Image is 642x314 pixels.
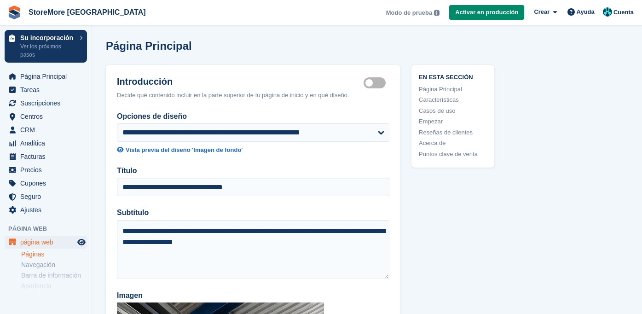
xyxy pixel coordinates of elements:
[126,145,243,155] div: Vista previa del diseño 'Imagen de fondo'
[21,250,87,259] a: Páginas
[455,8,518,17] span: Activar en producción
[117,111,389,122] label: Opciones de diseño
[117,76,364,87] h2: Introducción
[117,207,389,218] label: Subtítulo
[5,177,87,190] a: menu
[5,236,87,249] a: menú
[5,163,87,176] a: menu
[20,137,75,150] span: Analítica
[419,117,487,126] a: Empezar
[21,282,87,291] a: Apariencia
[117,165,389,176] label: Título
[8,224,92,233] span: Página web
[20,123,75,136] span: CRM
[419,95,487,105] a: Características
[20,177,75,190] span: Cupones
[5,110,87,123] a: menu
[117,91,389,100] div: Decide qué contenido incluir en la parte superior de tu página de inicio y en qué diseño.
[419,128,487,137] a: Reseñas de clientes
[21,261,87,269] a: Navegación
[5,204,87,216] a: menu
[434,10,440,16] img: icon-info-grey-7440780725fd019a000dd9b08b2336e03edf1995a4989e88bcd33f0948082b44.svg
[20,97,75,110] span: Suscripciones
[76,237,87,248] a: Vista previa de la tienda
[21,271,87,280] a: Barra de información
[5,30,87,63] a: Su incorporación Ver los próximos pasos
[20,83,75,96] span: Tareas
[534,7,549,17] span: Crear
[20,150,75,163] span: Facturas
[419,139,487,148] a: Acerca de
[20,110,75,123] span: Centros
[419,150,487,159] a: Puntos clave de venta
[364,82,389,84] label: Hero section active
[419,106,487,116] a: Casos de uso
[5,150,87,163] a: menu
[419,72,487,81] span: En esta sección
[20,42,75,59] p: Ver los próximos pasos
[5,137,87,150] a: menu
[5,70,87,83] a: menu
[449,5,524,20] a: Activar en producción
[20,190,75,203] span: Seguro
[20,236,75,249] span: página web
[20,163,75,176] span: Precios
[603,7,612,17] img: Maria Vela Padilla
[5,83,87,96] a: menu
[117,145,389,155] a: Vista previa del diseño 'Imagen de fondo'
[20,204,75,216] span: Ajustes
[5,123,87,136] a: menu
[577,7,595,17] span: Ayuda
[117,290,389,301] label: Imagen
[613,8,634,17] span: Cuenta
[20,70,75,83] span: Página Principal
[386,8,432,17] span: Modo de prueba
[419,85,487,94] a: Página Principal
[25,5,150,20] a: StoreMore [GEOGRAPHIC_DATA]
[21,292,87,301] a: Formulario emergente
[20,35,75,41] p: Su incorporación
[5,190,87,203] a: menu
[7,6,21,19] img: stora-icon-8386f47178a22dfd0bd8f6a31ec36ba5ce8667c1dd55bd0f319d3a0aa187defe.svg
[106,40,192,52] h1: Página Principal
[5,97,87,110] a: menu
